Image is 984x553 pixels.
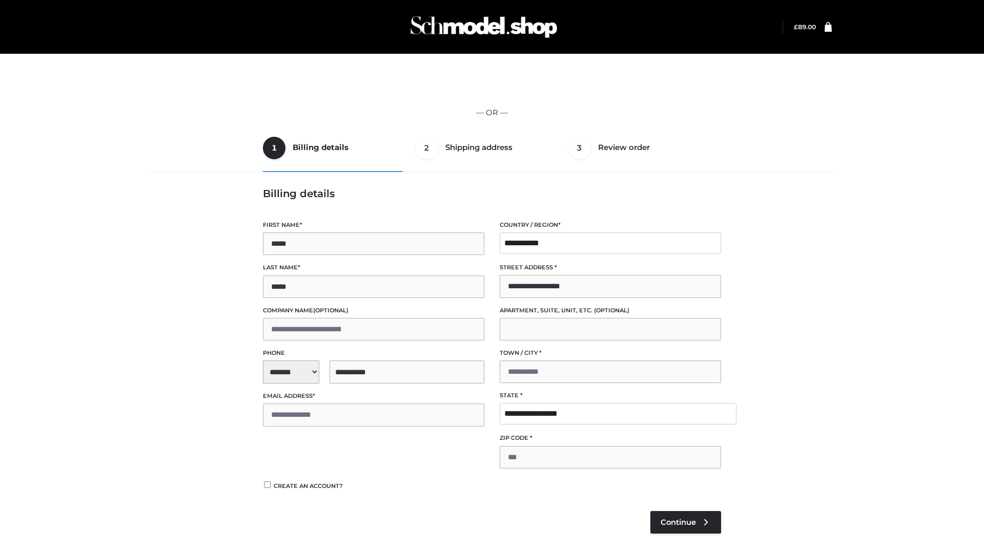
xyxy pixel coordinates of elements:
span: (optional) [313,307,348,314]
label: Street address [500,263,721,272]
bdi: 89.00 [794,23,816,31]
img: Schmodel Admin 964 [407,7,561,47]
label: Town / City [500,348,721,358]
span: Create an account? [274,482,343,490]
p: — OR — [152,106,832,119]
label: Last name [263,263,484,272]
label: Email address [263,391,484,401]
a: £89.00 [794,23,816,31]
h3: Billing details [263,187,721,200]
input: Create an account? [263,481,272,488]
label: Country / Region [500,220,721,230]
a: Continue [650,511,721,534]
label: State [500,391,721,400]
iframe: Secure express checkout frame [150,68,834,96]
span: (optional) [594,307,629,314]
span: Continue [661,518,696,527]
label: Phone [263,348,484,358]
label: Apartment, suite, unit, etc. [500,306,721,315]
label: Company name [263,306,484,315]
label: ZIP Code [500,433,721,443]
span: £ [794,23,798,31]
label: First name [263,220,484,230]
